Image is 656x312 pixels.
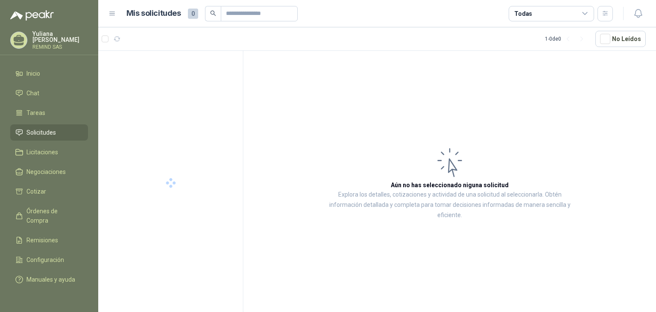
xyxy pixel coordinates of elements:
[10,164,88,180] a: Negociaciones
[595,31,646,47] button: No Leídos
[26,235,58,245] span: Remisiones
[26,128,56,137] span: Solicitudes
[10,203,88,229] a: Órdenes de Compra
[26,275,75,284] span: Manuales y ayuda
[10,252,88,268] a: Configuración
[26,88,39,98] span: Chat
[26,206,80,225] span: Órdenes de Compra
[10,85,88,101] a: Chat
[10,144,88,160] a: Licitaciones
[26,108,45,118] span: Tareas
[329,190,571,221] p: Explora los detalles, cotizaciones y actividad de una solicitud al seleccionarla. Obtén informaci...
[26,147,58,157] span: Licitaciones
[10,124,88,141] a: Solicitudes
[26,255,64,265] span: Configuración
[545,32,589,46] div: 1 - 0 de 0
[126,7,181,20] h1: Mis solicitudes
[514,9,532,18] div: Todas
[188,9,198,19] span: 0
[32,44,88,50] p: REMIND SAS
[26,167,66,177] span: Negociaciones
[10,183,88,200] a: Cotizar
[10,10,54,21] img: Logo peakr
[10,271,88,288] a: Manuales y ayuda
[26,187,46,196] span: Cotizar
[32,31,88,43] p: Yuliana [PERSON_NAME]
[26,69,40,78] span: Inicio
[10,65,88,82] a: Inicio
[391,180,509,190] h3: Aún no has seleccionado niguna solicitud
[10,105,88,121] a: Tareas
[210,10,216,16] span: search
[10,232,88,248] a: Remisiones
